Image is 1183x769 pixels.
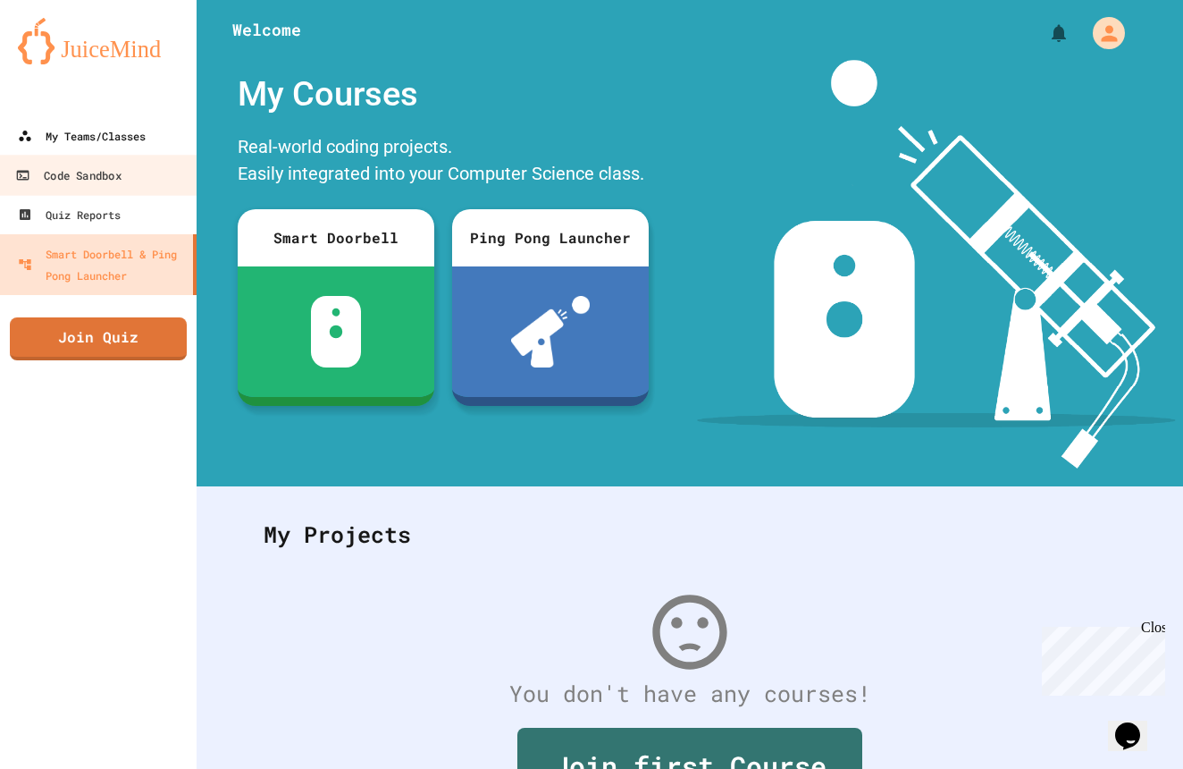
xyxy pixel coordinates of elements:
[1074,13,1129,54] div: My Account
[246,677,1134,711] div: You don't have any courses!
[18,243,186,286] div: Smart Doorbell & Ping Pong Launcher
[511,296,591,368] img: ppl-with-ball.png
[18,204,121,225] div: Quiz Reports
[10,317,187,360] a: Join Quiz
[311,296,362,368] img: sdb-white.svg
[18,125,146,147] div: My Teams/Classes
[7,7,123,114] div: Chat with us now!Close
[229,129,658,196] div: Real-world coding projects. Easily integrated into your Computer Science class.
[15,165,121,187] div: Code Sandbox
[452,209,649,266] div: Ping Pong Launcher
[697,60,1176,469] img: banner-image-my-projects.png
[229,60,658,129] div: My Courses
[18,18,179,64] img: logo-orange.svg
[1035,620,1165,696] iframe: chat widget
[246,500,1134,570] div: My Projects
[238,209,434,266] div: Smart Doorbell
[1108,697,1165,751] iframe: chat widget
[1015,18,1074,48] div: My Notifications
